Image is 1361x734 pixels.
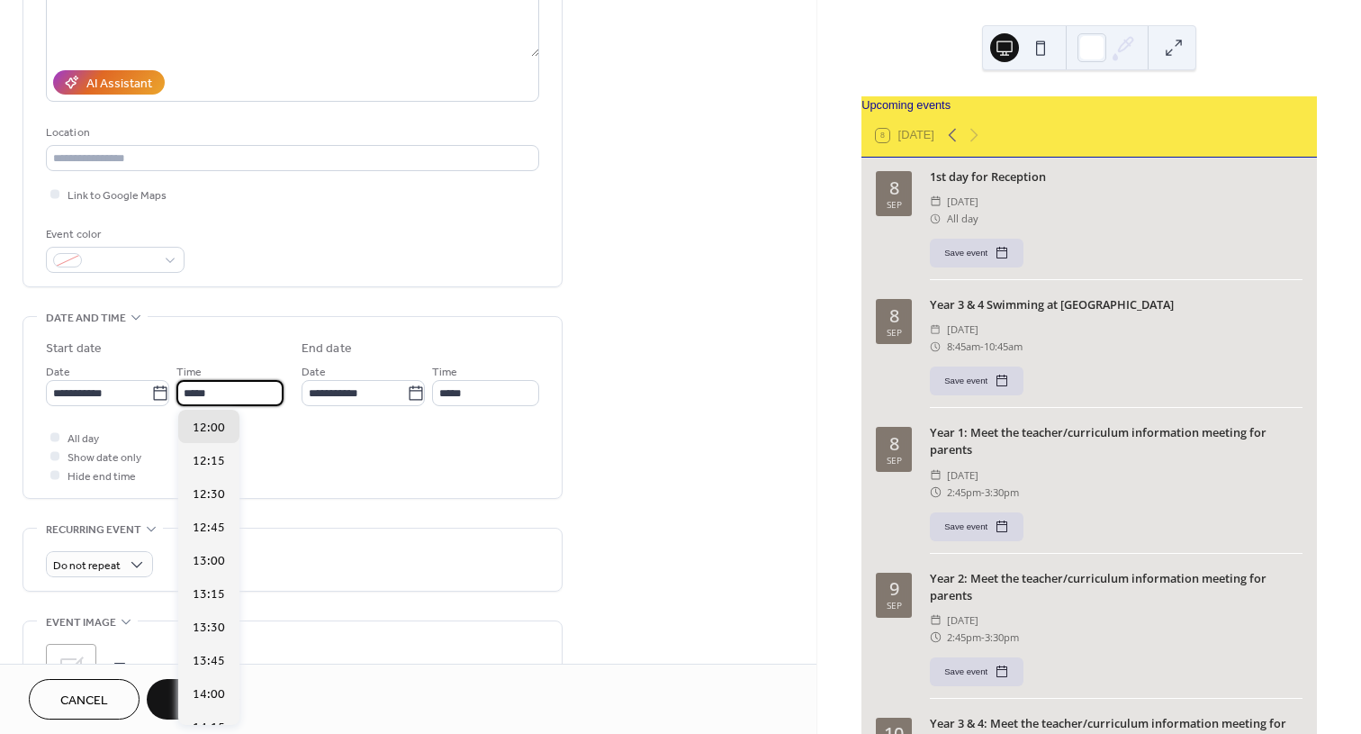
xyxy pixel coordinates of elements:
[930,168,1302,186] div: 1st day for Reception
[176,363,202,382] span: Time
[947,484,981,501] span: 2:45pm
[193,519,225,538] span: 12:45
[193,585,225,604] span: 13:15
[29,679,140,720] button: Cancel
[46,521,141,539] span: Recurring event
[46,363,70,382] span: Date
[193,619,225,638] span: 13:30
[193,552,225,571] span: 13:00
[947,321,978,338] span: [DATE]
[980,338,984,355] span: -
[46,340,102,358] div: Start date
[193,419,225,438] span: 12:00
[86,75,152,94] div: AI Assistant
[985,629,1019,646] span: 3:30pm
[985,484,1019,501] span: 3:30pm
[861,96,1317,113] div: Upcoming events
[947,338,980,355] span: 8:45am
[930,367,1023,395] button: Save event
[947,629,981,646] span: 2:45pm
[889,580,899,598] div: 9
[981,629,985,646] span: -
[53,556,121,576] span: Do not repeat
[947,612,978,629] span: [DATE]
[947,193,978,210] span: [DATE]
[930,467,942,484] div: ​
[193,652,225,671] span: 13:45
[930,239,1023,267] button: Save event
[46,644,96,694] div: ;
[46,309,126,328] span: Date and time
[889,435,899,453] div: 8
[887,328,902,337] div: Sep
[930,657,1023,686] button: Save event
[930,296,1302,313] div: Year 3 & 4 Swimming at [GEOGRAPHIC_DATA]
[46,123,536,142] div: Location
[887,456,902,465] div: Sep
[930,484,942,501] div: ​
[193,685,225,704] span: 14:00
[947,467,978,484] span: [DATE]
[302,340,352,358] div: End date
[53,70,165,95] button: AI Assistant
[432,363,457,382] span: Time
[887,200,902,209] div: Sep
[46,225,181,244] div: Event color
[930,193,942,210] div: ​
[930,210,942,227] div: ​
[60,692,108,711] span: Cancel
[147,679,239,720] button: Save
[193,485,225,504] span: 12:30
[193,452,225,471] span: 12:15
[68,467,136,486] span: Hide end time
[68,430,99,449] span: All day
[930,424,1302,458] div: Year 1: Meet the teacher/curriculum information meeting for parents
[981,484,985,501] span: -
[984,338,1023,355] span: 10:45am
[930,321,942,338] div: ​
[68,449,141,467] span: Show date only
[930,512,1023,541] button: Save event
[46,613,116,632] span: Event image
[889,179,899,197] div: 8
[887,601,902,610] div: Sep
[889,307,899,325] div: 8
[930,338,942,355] div: ​
[930,612,942,629] div: ​
[68,186,167,205] span: Link to Google Maps
[947,210,978,227] span: All day
[930,570,1302,604] div: Year 2: Meet the teacher/curriculum information meeting for parents
[930,629,942,646] div: ​
[302,363,326,382] span: Date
